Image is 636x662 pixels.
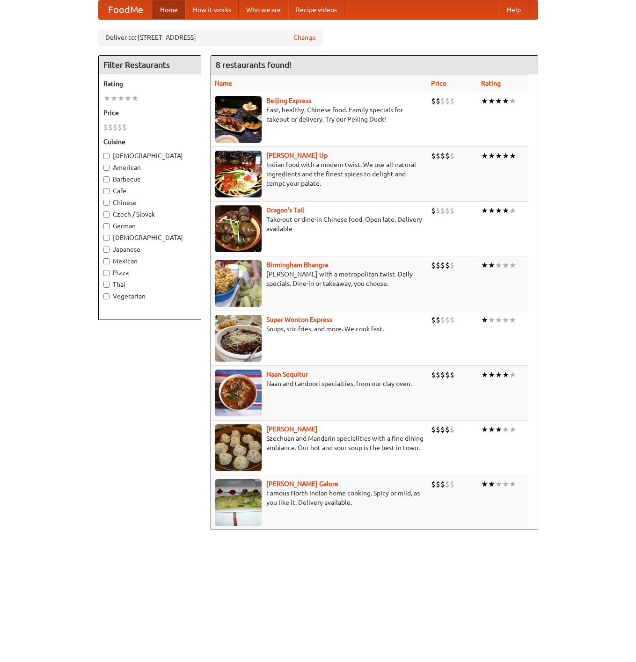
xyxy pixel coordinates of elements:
[103,176,110,182] input: Barbecue
[509,479,516,489] li: ★
[481,479,488,489] li: ★
[436,260,440,270] li: $
[215,151,262,197] img: curryup.jpg
[431,151,436,161] li: $
[488,260,495,270] li: ★
[509,151,516,161] li: ★
[495,315,502,325] li: ★
[215,488,424,507] p: Famous North Indian home cooking. Spicy or mild, as you like it. Delivery available.
[103,186,196,196] label: Cafe
[495,151,502,161] li: ★
[440,205,445,216] li: $
[488,205,495,216] li: ★
[488,151,495,161] li: ★
[445,151,450,161] li: $
[266,371,308,378] a: Naan Sequitur
[450,370,454,380] li: $
[185,0,239,19] a: How it works
[436,96,440,106] li: $
[103,235,110,241] input: [DEMOGRAPHIC_DATA]
[216,60,292,69] ng-pluralize: 8 restaurants found!
[103,137,196,146] h5: Cuisine
[99,56,201,74] h4: Filter Restaurants
[436,315,440,325] li: $
[509,315,516,325] li: ★
[502,151,509,161] li: ★
[266,480,338,487] a: [PERSON_NAME] Galore
[450,315,454,325] li: $
[495,205,502,216] li: ★
[502,96,509,106] li: ★
[450,151,454,161] li: $
[436,479,440,489] li: $
[440,370,445,380] li: $
[509,370,516,380] li: ★
[103,153,110,159] input: [DEMOGRAPHIC_DATA]
[103,200,110,206] input: Chinese
[266,261,328,269] a: Birmingham Bhangra
[266,206,304,214] b: Dragon's Tail
[509,205,516,216] li: ★
[103,282,110,288] input: Thai
[103,210,196,219] label: Czech / Slovak
[495,260,502,270] li: ★
[481,80,501,87] a: Rating
[450,205,454,216] li: $
[431,80,446,87] a: Price
[436,370,440,380] li: $
[103,198,196,207] label: Chinese
[431,479,436,489] li: $
[103,151,196,160] label: [DEMOGRAPHIC_DATA]
[108,122,113,132] li: $
[436,205,440,216] li: $
[431,315,436,325] li: $
[103,93,110,103] li: ★
[215,315,262,362] img: superwonton.jpg
[440,151,445,161] li: $
[502,315,509,325] li: ★
[266,97,311,104] a: Beijing Express
[481,370,488,380] li: ★
[215,269,424,288] p: [PERSON_NAME] with a metropolitan twist. Daily specials. Dine-in or takeaway, you choose.
[495,479,502,489] li: ★
[103,270,110,276] input: Pizza
[103,223,110,229] input: German
[450,424,454,435] li: $
[488,370,495,380] li: ★
[103,268,196,277] label: Pizza
[481,424,488,435] li: ★
[445,205,450,216] li: $
[436,151,440,161] li: $
[215,370,262,416] img: naansequitur.jpg
[215,96,262,143] img: beijing.jpg
[103,211,110,218] input: Czech / Slovak
[431,424,436,435] li: $
[445,424,450,435] li: $
[440,424,445,435] li: $
[215,80,232,87] a: Name
[103,165,110,171] input: American
[132,93,139,103] li: ★
[488,315,495,325] li: ★
[509,424,516,435] li: ★
[103,163,196,172] label: American
[266,152,328,159] b: [PERSON_NAME] Up
[103,256,196,266] label: Mexican
[103,245,196,254] label: Japanese
[481,315,488,325] li: ★
[103,280,196,289] label: Thai
[502,370,509,380] li: ★
[103,122,108,132] li: $
[431,260,436,270] li: $
[481,205,488,216] li: ★
[122,122,127,132] li: $
[499,0,528,19] a: Help
[266,316,332,323] a: Super Wonton Express
[103,291,196,301] label: Vegetarian
[124,93,132,103] li: ★
[110,93,117,103] li: ★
